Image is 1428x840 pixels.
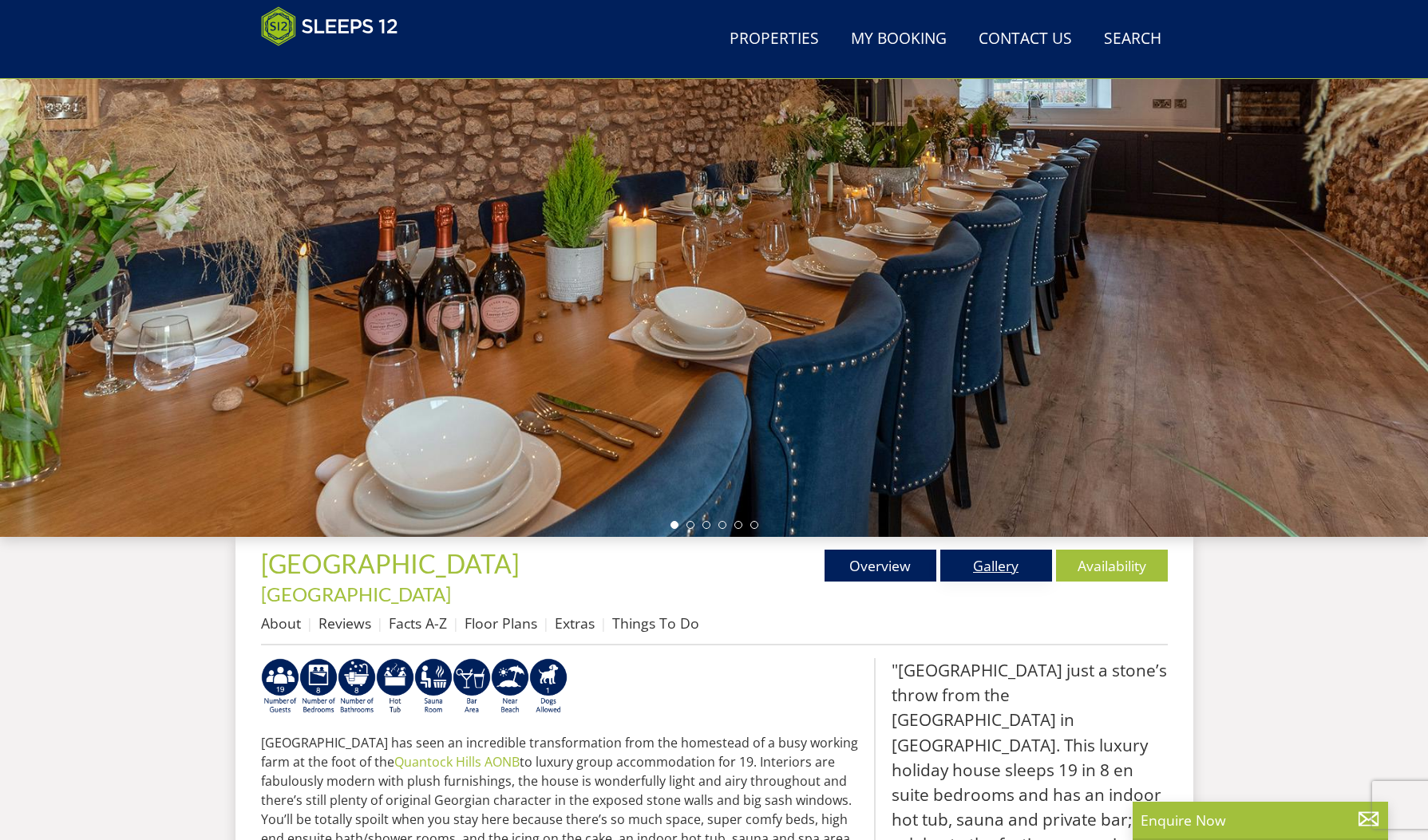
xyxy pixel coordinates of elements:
a: About [261,613,301,633]
img: Sleeps 12 [261,6,398,46]
a: Floor Plans [465,613,537,633]
a: Properties [723,22,825,57]
a: [GEOGRAPHIC_DATA] [261,582,451,605]
img: AD_4nXdDsAEOsbB9lXVrxVfY2IQYeHBfnUx_CaUFRBzfuaO8RNyyXxlH2Wf_qPn39V6gbunYCn1ooRbZ7oinqrctKIqpCrBIv... [299,658,338,716]
a: My Booking [845,22,953,57]
img: AD_4nXcpX5uDwed6-YChlrI2BYOgXwgg3aqYHOhRm0XfZB-YtQW2NrmeCr45vGAfVKUq4uWnc59ZmEsEzoF5o39EWARlT1ewO... [376,658,414,716]
img: AD_4nXdjbGEeivCGLLmyT_JEP7bTfXsjgyLfnLszUAQeQ4RcokDYHVBt5R8-zTDbAVICNoGv1Dwc3nsbUb1qR6CAkrbZUeZBN... [414,658,453,716]
a: Reviews [318,613,371,633]
img: AD_4nXeUnLxUhQNc083Qf4a-s6eVLjX_ttZlBxbnREhztiZs1eT9moZ8e5Fzbx9LK6K9BfRdyv0AlCtKptkJvtknTFvAhI3RM... [453,658,491,716]
a: Quantock Hills AONB [394,753,520,771]
a: Search [1098,22,1168,57]
a: Gallery [940,550,1052,582]
a: Things To Do [612,613,699,633]
img: AD_4nXemKeu6DNuY4c4--o6LbDYzAEsRSNjT9npw8rqZS7ofPydHnFb20pgn4ety11FyE7qVC7d4fHN8Vj1vU1aotN72i6LBF... [261,658,299,716]
iframe: Customer reviews powered by Trustpilot [253,56,421,69]
a: Overview [825,550,936,582]
a: Facts A-Z [389,613,447,633]
p: Enquire Now [1141,810,1380,830]
img: AD_4nXeEipi_F3q1Yj6bZlze3jEsUK6_7_3WtbLY1mWTnHN9JZSYYFCQEDZx02JbD7SocKMjZ8qjPHIa5G67Ebl9iTbBrBR15... [529,658,568,716]
a: [GEOGRAPHIC_DATA] [261,548,524,579]
a: Extras [555,613,595,633]
img: AD_4nXe7lJTbYb9d3pOukuYsm3GQOjQ0HANv8W51pVFfFFAC8dZrqJkVAnU455fekK_DxJuzpgZXdFqYqXRzTpVfWE95bX3Bz... [491,658,529,716]
a: Availability [1056,550,1168,582]
span: [GEOGRAPHIC_DATA] [261,548,520,579]
a: Contact Us [972,22,1078,57]
img: AD_4nXfEea9fjsBZaYM4FQkOmSL2mp7prwrKUMtvyDVH04DEZZ-fQK5N-KFpYD8-mF-DZQItcvVNpXuH_8ZZ4uNBQemi_VHZz... [338,658,376,716]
